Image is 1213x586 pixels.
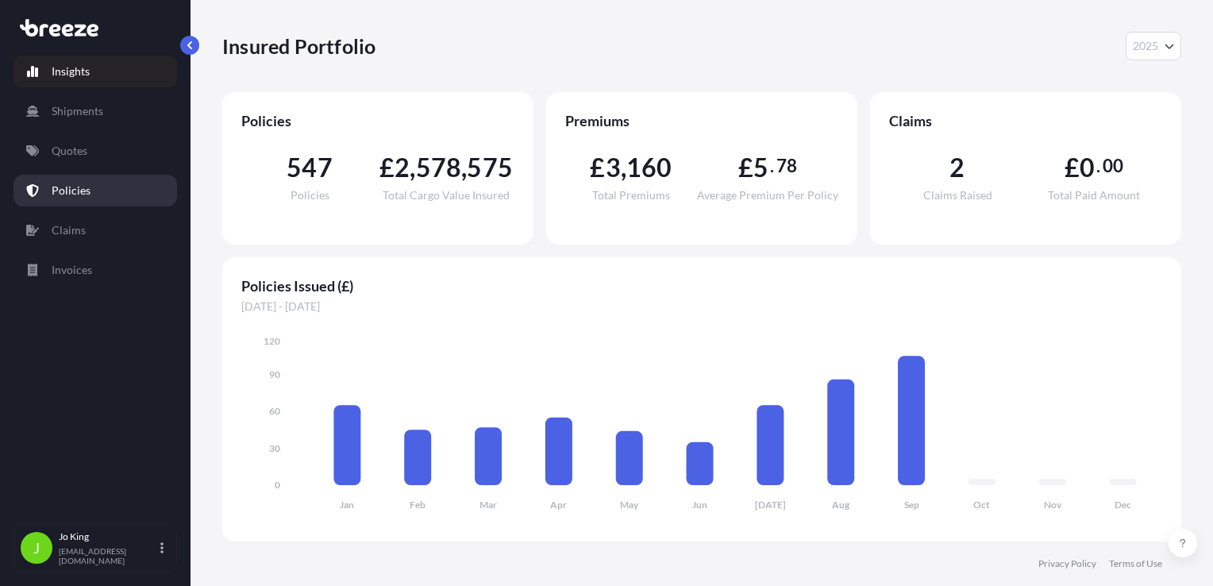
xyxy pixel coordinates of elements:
p: Shipments [52,103,103,119]
p: Claims [52,222,86,238]
span: 575 [467,155,513,180]
tspan: Aug [832,499,850,511]
span: Policies [241,111,514,130]
span: . [1096,160,1100,172]
tspan: Jun [692,499,707,511]
span: £ [1065,155,1080,180]
span: , [621,155,626,180]
a: Invoices [13,254,177,286]
span: Premiums [565,111,838,130]
tspan: 30 [269,442,280,454]
span: 160 [626,155,672,180]
span: . [770,160,774,172]
tspan: Sep [904,499,919,511]
tspan: [DATE] [755,499,786,511]
tspan: Feb [410,499,426,511]
a: Quotes [13,135,177,167]
span: 2 [395,155,410,180]
p: Policies [52,183,90,199]
span: 547 [287,155,333,180]
p: Jo King [59,530,157,543]
span: 3 [606,155,621,180]
p: [EMAIL_ADDRESS][DOMAIN_NAME] [59,546,157,565]
span: , [461,155,467,180]
span: Claims [889,111,1162,130]
tspan: Mar [479,499,497,511]
a: Insights [13,56,177,87]
tspan: Apr [550,499,567,511]
p: Invoices [52,262,92,278]
tspan: Oct [973,499,990,511]
tspan: 60 [269,405,280,417]
span: , [410,155,415,180]
span: Total Paid Amount [1048,190,1140,201]
a: Claims [13,214,177,246]
span: J [33,540,40,556]
span: Average Premium Per Policy [697,190,838,201]
span: [DATE] - [DATE] [241,299,1162,314]
span: Total Cargo Value Insured [383,190,510,201]
tspan: Nov [1044,499,1062,511]
a: Shipments [13,95,177,127]
span: £ [590,155,605,180]
span: £ [738,155,753,180]
a: Privacy Policy [1038,557,1096,570]
tspan: May [620,499,639,511]
span: £ [379,155,395,180]
span: 00 [1103,160,1123,172]
span: 78 [776,160,797,172]
span: Claims Raised [923,190,992,201]
tspan: 90 [269,368,280,380]
span: Total Premiums [592,190,670,201]
button: Year Selector [1126,32,1181,60]
span: 2025 [1133,38,1158,54]
span: Policies [291,190,329,201]
tspan: 120 [264,335,280,347]
a: Terms of Use [1109,557,1162,570]
p: Insured Portfolio [222,33,375,59]
p: Quotes [52,143,87,159]
span: 2 [949,155,965,180]
span: 0 [1080,155,1095,180]
tspan: Jan [340,499,354,511]
p: Insights [52,64,90,79]
span: 5 [753,155,768,180]
span: Policies Issued (£) [241,276,1162,295]
a: Policies [13,175,177,206]
tspan: Dec [1115,499,1131,511]
span: 578 [416,155,462,180]
tspan: 0 [275,479,280,491]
